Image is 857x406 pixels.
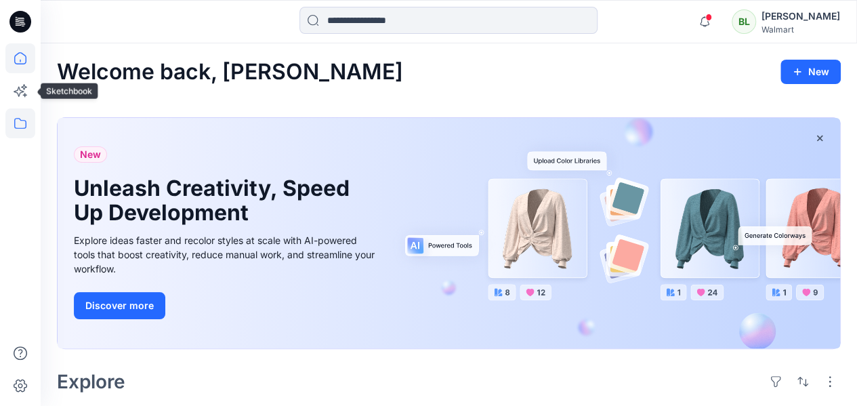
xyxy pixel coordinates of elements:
[74,233,379,276] div: Explore ideas faster and recolor styles at scale with AI-powered tools that boost creativity, red...
[57,371,125,392] h2: Explore
[57,60,403,85] h2: Welcome back, [PERSON_NAME]
[80,146,101,163] span: New
[732,9,756,34] div: BL
[780,60,841,84] button: New
[74,176,358,225] h1: Unleash Creativity, Speed Up Development
[761,24,840,35] div: Walmart
[74,292,379,319] a: Discover more
[74,292,165,319] button: Discover more
[761,8,840,24] div: [PERSON_NAME]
